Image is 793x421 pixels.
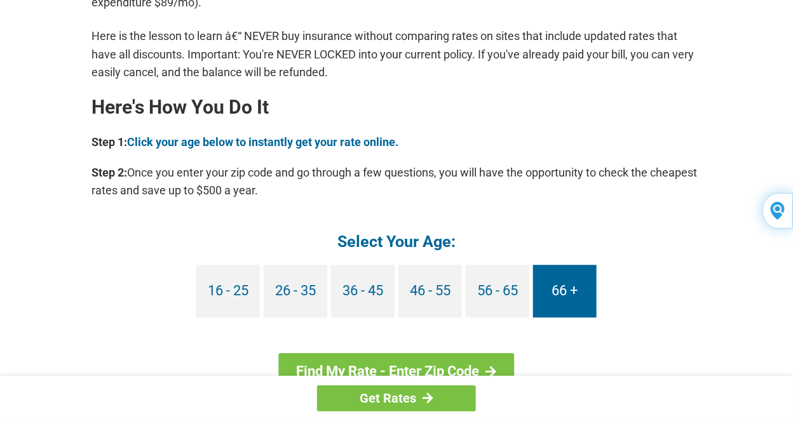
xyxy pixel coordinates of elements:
[91,164,701,199] p: Once you enter your zip code and go through a few questions, you will have the opportunity to che...
[91,27,701,81] p: Here is the lesson to learn â€“ NEVER buy insurance without comparing rates on sites that include...
[331,265,395,317] a: 36 - 45
[91,231,701,252] h4: Select Your Age:
[264,265,327,317] a: 26 - 35
[91,97,701,117] h2: Here's How You Do It
[127,135,398,149] a: Click your age below to instantly get your rate online.
[196,265,260,317] a: 16 - 25
[466,265,529,317] a: 56 - 65
[533,265,597,317] a: 66 +
[398,265,462,317] a: 46 - 55
[91,166,127,179] b: Step 2:
[279,353,515,390] a: Find My Rate - Enter Zip Code
[317,385,476,411] a: Get Rates
[91,135,127,149] b: Step 1:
